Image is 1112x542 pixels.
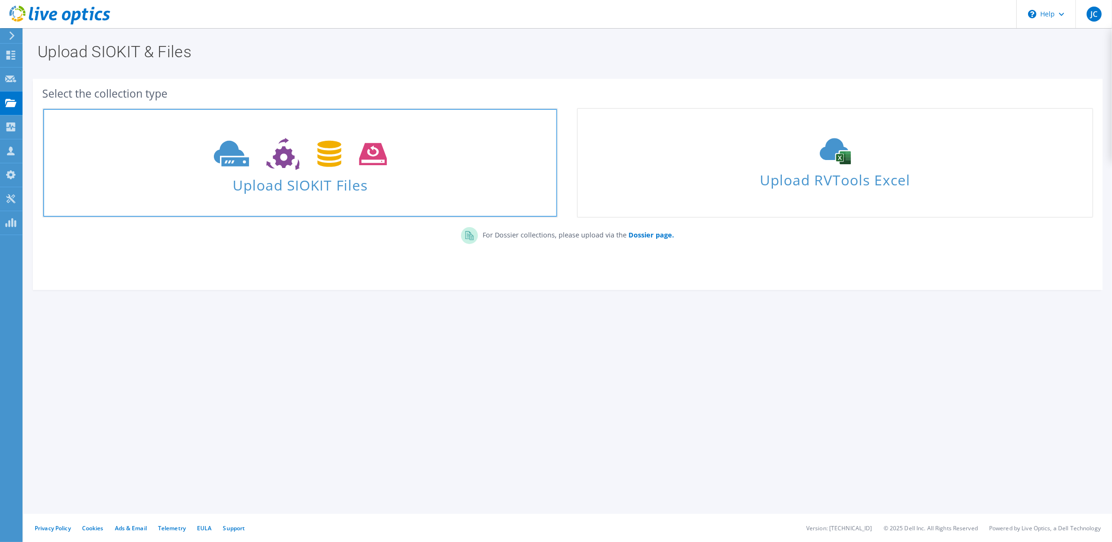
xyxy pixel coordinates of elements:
[82,524,104,532] a: Cookies
[806,524,872,532] li: Version: [TECHNICAL_ID]
[577,108,1093,218] a: Upload RVTools Excel
[43,172,557,192] span: Upload SIOKIT Files
[38,44,1093,60] h1: Upload SIOKIT & Files
[1087,7,1102,22] span: JC
[628,230,674,239] b: Dossier page.
[42,88,1093,99] div: Select the collection type
[884,524,978,532] li: © 2025 Dell Inc. All Rights Reserved
[42,108,558,218] a: Upload SIOKIT Files
[35,524,71,532] a: Privacy Policy
[989,524,1101,532] li: Powered by Live Optics, a Dell Technology
[1028,10,1036,18] svg: \n
[115,524,147,532] a: Ads & Email
[158,524,186,532] a: Telemetry
[223,524,245,532] a: Support
[578,168,1092,188] span: Upload RVTools Excel
[627,230,674,239] a: Dossier page.
[478,227,674,240] p: For Dossier collections, please upload via the
[197,524,212,532] a: EULA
